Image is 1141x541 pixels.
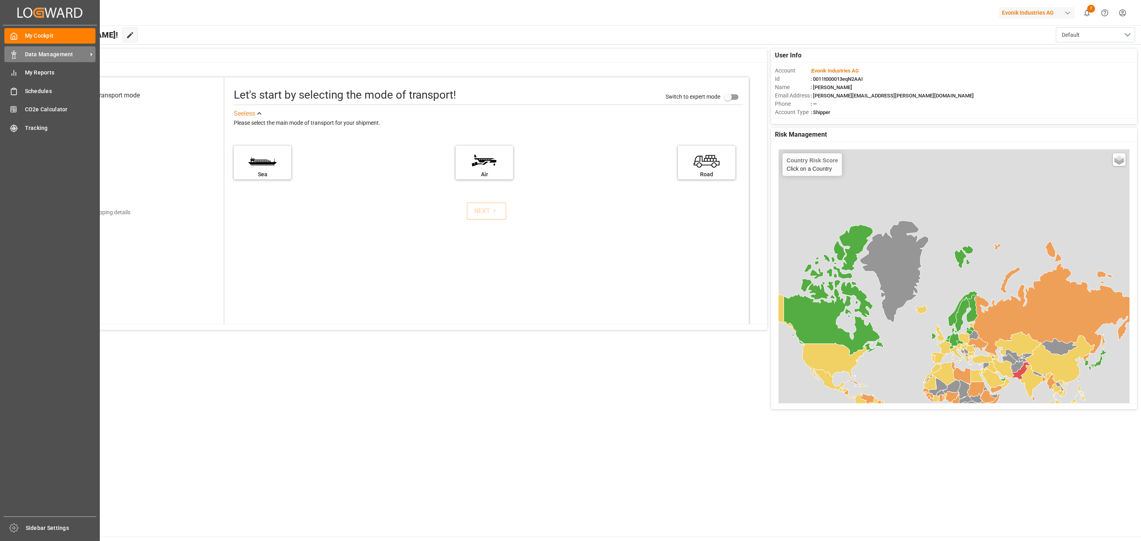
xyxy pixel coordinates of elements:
span: : — [811,101,817,107]
span: : Shipper [811,109,830,115]
a: My Reports [4,65,95,80]
div: Air [460,170,509,179]
div: See less [234,109,255,118]
span: Schedules [25,87,96,95]
span: Email Address [775,91,811,100]
button: NEXT [467,202,506,220]
span: Data Management [25,50,88,59]
span: : [PERSON_NAME][EMAIL_ADDRESS][PERSON_NAME][DOMAIN_NAME] [811,93,974,99]
span: : [PERSON_NAME] [811,84,852,90]
a: CO2e Calculator [4,102,95,117]
div: Add shipping details [81,208,130,217]
span: 7 [1087,5,1095,13]
button: show 7 new notifications [1078,4,1096,22]
span: User Info [775,51,801,60]
button: Evonik Industries AG [999,5,1078,20]
a: Layers [1113,153,1126,166]
div: Select transport mode [78,91,140,100]
span: : 0011t000013eqN2AAI [811,76,863,82]
span: Risk Management [775,130,827,139]
span: Name [775,83,811,91]
div: Evonik Industries AG [999,7,1075,19]
span: Account Type [775,108,811,116]
a: Schedules [4,83,95,99]
span: Default [1062,31,1080,39]
span: Sidebar Settings [26,524,97,532]
div: Click on a Country [786,157,838,172]
a: Tracking [4,120,95,135]
span: Id [775,75,811,83]
span: CO2e Calculator [25,105,96,114]
div: NEXT [474,206,498,216]
span: Account [775,67,811,75]
span: My Cockpit [25,32,96,40]
h4: Country Risk Score [786,157,838,164]
button: Help Center [1096,4,1114,22]
span: Evonik Industries AG [812,68,859,74]
a: My Cockpit [4,28,95,44]
span: My Reports [25,69,96,77]
span: Tracking [25,124,96,132]
div: Sea [238,170,287,179]
span: Switch to expert mode [666,93,720,100]
span: Phone [775,100,811,108]
button: open menu [1056,27,1135,42]
div: Let's start by selecting the mode of transport! [234,87,456,103]
div: Please select the main mode of transport for your shipment. [234,118,743,128]
div: Road [682,170,731,179]
span: : [811,68,859,74]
